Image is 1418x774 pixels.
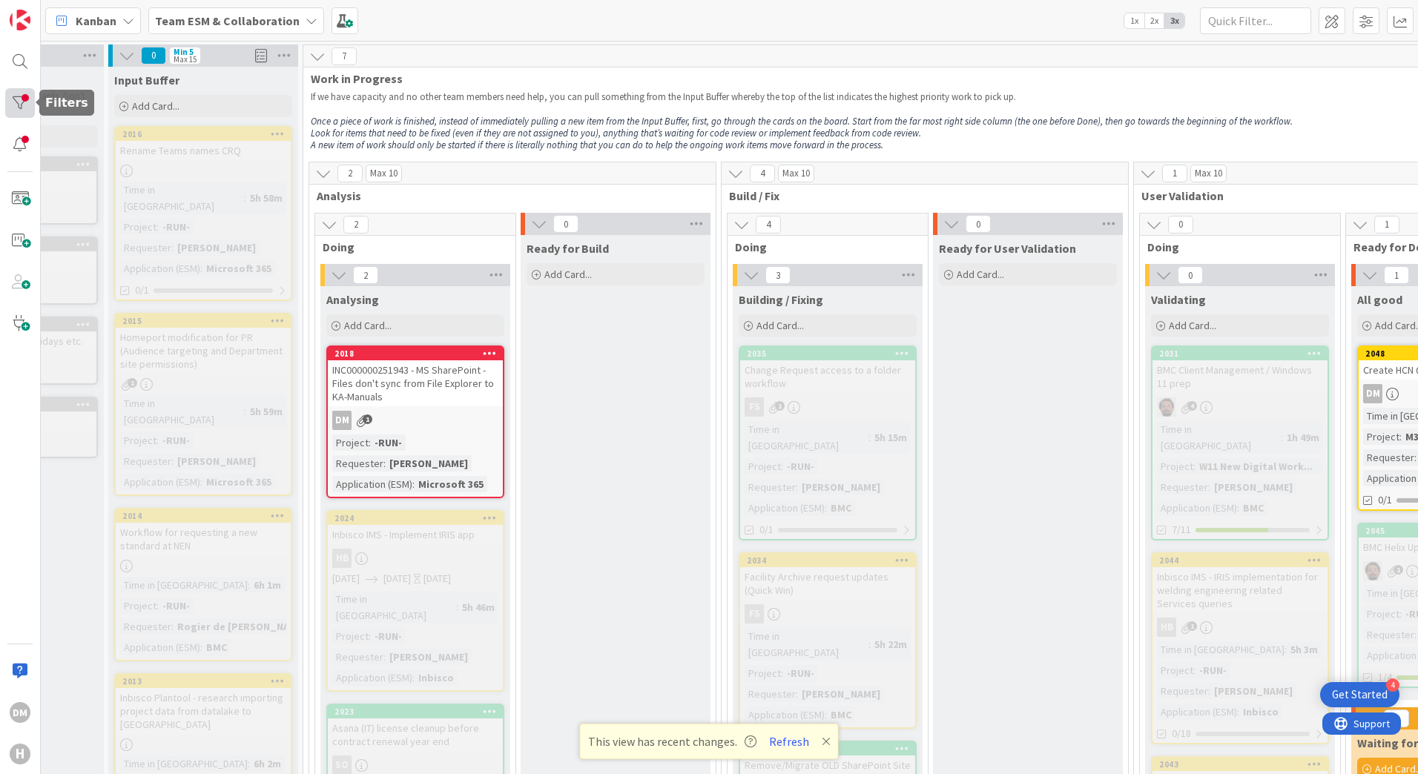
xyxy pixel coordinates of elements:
[456,599,458,615] span: :
[250,755,285,772] div: 6h 2m
[141,47,166,64] span: 0
[1384,266,1409,284] span: 1
[1363,606,1399,622] div: Project
[116,688,291,734] div: Inbisco Plantool - research importing project data from datalake to [GEOGRAPHIC_DATA]
[740,554,915,567] div: 2034
[781,665,783,681] span: :
[1147,239,1322,254] span: Doing
[1169,319,1216,332] span: Add Card...
[1157,479,1208,495] div: Requester
[745,397,764,417] div: FS
[1157,500,1237,516] div: Application (ESM)
[415,669,458,686] div: Inbisco
[326,510,504,692] a: 2024Inbisco IMS - Implement IRIS appHB[DATE][DATE][DATE]Time in [GEOGRAPHIC_DATA]:5h 46mProject:-...
[328,549,503,568] div: HB
[116,509,291,555] div: 2014Workflow for requesting a new standard at NEN
[756,216,781,234] span: 4
[328,512,503,525] div: 2024
[200,474,202,490] span: :
[1399,606,1402,622] span: :
[1168,216,1193,234] span: 0
[326,345,504,498] a: 2018INC000000251943 - MS SharePoint - Files don't sync from File Explorer to KA-ManualsDMProject:...
[334,513,503,523] div: 2024
[386,649,472,665] div: [PERSON_NAME]
[729,188,1109,203] span: Build / Fix
[334,348,503,359] div: 2018
[1363,429,1399,445] div: Project
[383,649,386,665] span: :
[156,219,159,235] span: :
[174,618,310,635] div: Rogier de [PERSON_NAME]
[200,260,202,277] span: :
[328,347,503,406] div: 2018INC000000251943 - MS SharePoint - Files don't sync from File Explorer to KA-Manuals
[1196,662,1230,678] div: -RUN-
[745,604,764,623] div: FS
[740,604,915,623] div: FS
[1208,683,1210,699] span: :
[1152,347,1328,360] div: 2031
[328,705,503,718] div: 2023
[827,707,855,723] div: BMC
[1152,554,1328,567] div: 2044
[1374,216,1399,234] span: 1
[337,165,363,182] span: 2
[1283,429,1323,446] div: 1h 49m
[174,56,197,63] div: Max 15
[1159,348,1328,359] div: 2031
[332,476,412,492] div: Application (ESM)
[1124,13,1144,28] span: 1x
[174,239,260,256] div: [PERSON_NAME]
[1151,552,1329,744] a: 2044Inbisco IMS - IRIS implementation for welding engineering related Services queriesHBTime in [...
[553,215,578,233] span: 0
[171,239,174,256] span: :
[45,96,88,110] h5: Filters
[783,665,818,681] div: -RUN-
[745,707,825,723] div: Application (ESM)
[120,239,171,256] div: Requester
[1363,384,1382,403] div: DM
[317,188,697,203] span: Analysis
[1363,561,1382,580] img: AC
[1144,13,1164,28] span: 2x
[1157,397,1176,417] img: AC
[328,512,503,544] div: 2024Inbisco IMS - Implement IRIS app
[248,755,250,772] span: :
[527,241,609,256] span: Ready for Build
[159,219,194,235] div: -RUN-
[764,732,814,751] button: Refresh
[246,403,286,420] div: 5h 59m
[1363,626,1414,643] div: Requester
[371,628,406,644] div: -RUN-
[740,397,915,417] div: FS
[1287,641,1322,658] div: 5h 3m
[1157,704,1237,720] div: Application (ESM)
[120,453,171,469] div: Requester
[740,347,915,360] div: 2035
[756,319,804,332] span: Add Card...
[783,458,818,474] div: -RUN-
[116,314,291,328] div: 2015
[334,707,503,717] div: 2023
[745,479,796,495] div: Requester
[155,13,300,28] b: Team ESM & Collaboration
[1363,449,1414,466] div: Requester
[386,455,472,472] div: [PERSON_NAME]
[311,115,1293,128] em: Once a piece of work is finished, instead of immediately pulling a new item from the Input Buffer...
[1151,292,1206,307] span: Validating
[1210,683,1296,699] div: [PERSON_NAME]
[250,577,285,593] div: 6h 1m
[122,129,291,139] div: 2016
[796,686,798,702] span: :
[116,128,291,160] div: 2016Rename Teams names CRQ
[311,127,921,139] em: Look for items that need to be fixed (even if they are not assigned to you), anything that’s wait...
[1196,458,1316,474] div: W11 New Digital Work...
[1414,449,1417,466] span: :
[332,455,383,472] div: Requester
[120,395,244,428] div: Time in [GEOGRAPHIC_DATA]
[759,522,774,537] span: 0/1
[1152,360,1328,393] div: BMC Client Management / Windows 11 prep
[423,571,451,586] div: [DATE]
[311,139,883,151] em: A new item of work should only be started if there is literally nothing that you can do to help t...
[1187,401,1197,411] span: 4
[1152,758,1328,771] div: 2043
